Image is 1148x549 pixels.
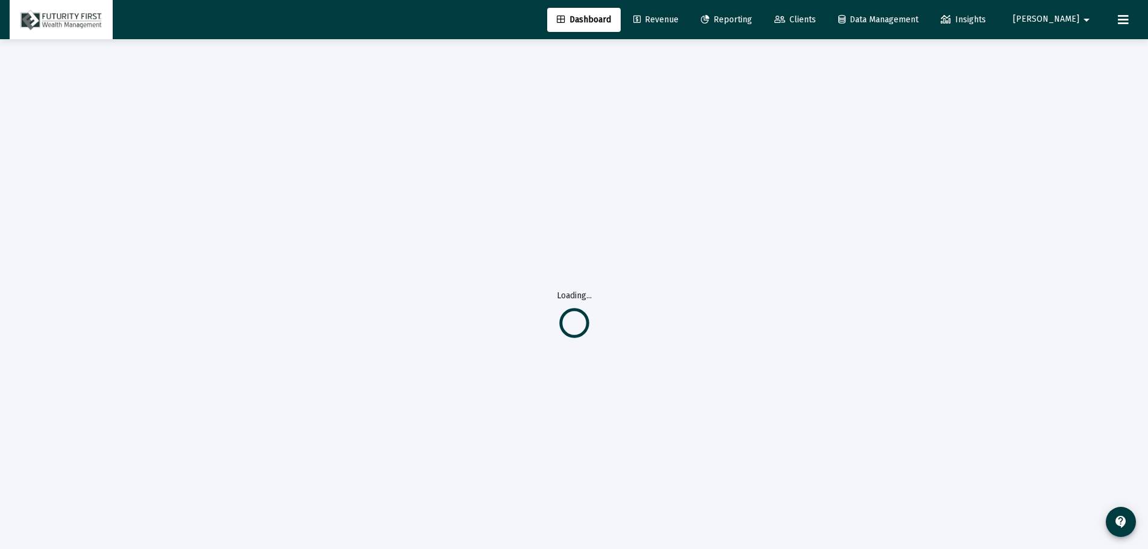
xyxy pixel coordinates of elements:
a: Reporting [691,8,762,32]
mat-icon: contact_support [1114,515,1128,529]
img: Dashboard [19,8,104,32]
a: Revenue [624,8,688,32]
span: Clients [774,14,816,25]
button: [PERSON_NAME] [999,7,1108,31]
mat-icon: arrow_drop_down [1079,8,1094,32]
span: Reporting [701,14,752,25]
a: Clients [765,8,826,32]
span: Data Management [838,14,918,25]
a: Dashboard [547,8,621,32]
a: Insights [931,8,996,32]
span: Revenue [633,14,679,25]
span: Insights [941,14,986,25]
span: [PERSON_NAME] [1013,14,1079,25]
a: Data Management [829,8,928,32]
span: Dashboard [557,14,611,25]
